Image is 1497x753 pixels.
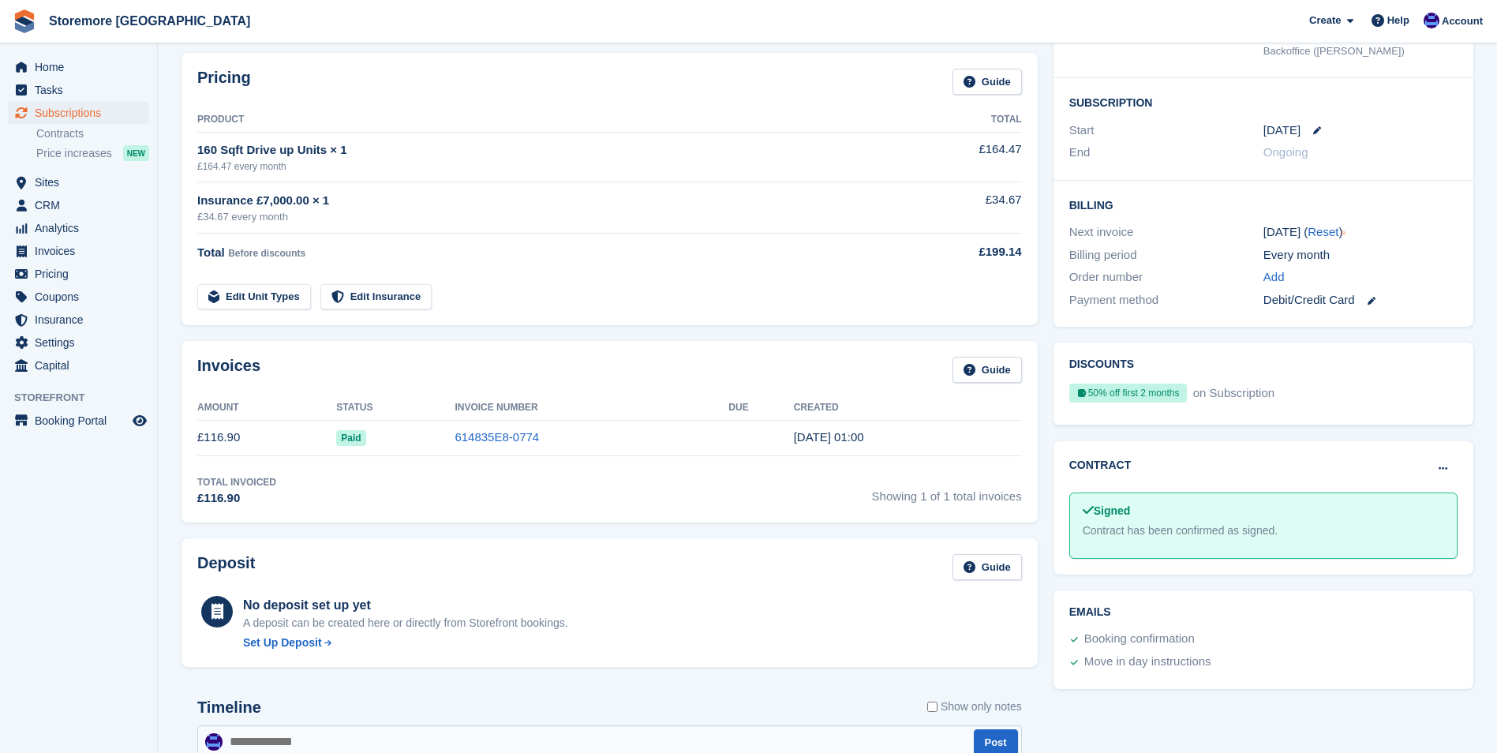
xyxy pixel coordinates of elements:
div: Insurance £7,000.00 × 1 [197,192,894,210]
span: Capital [35,354,129,376]
span: Home [35,56,129,78]
a: menu [8,102,149,124]
a: 614835E8-0774 [455,430,539,444]
div: Next invoice [1069,223,1263,242]
span: Price increases [36,146,112,161]
h2: Discounts [1069,358,1458,371]
td: £34.67 [894,182,1021,234]
span: Before discounts [228,248,305,259]
td: £164.47 [894,132,1021,182]
div: No deposit set up yet [243,596,568,615]
a: Edit Unit Types [197,284,311,310]
div: Start [1069,122,1263,140]
div: [DATE] ( ) [1263,223,1458,242]
a: Add [1263,268,1285,287]
p: A deposit can be created here or directly from Storefront bookings. [243,615,568,631]
span: Sites [35,171,129,193]
th: Due [728,395,793,421]
div: Signed [1083,503,1444,519]
span: Invoices [35,240,129,262]
th: Created [794,395,1022,421]
a: menu [8,171,149,193]
input: Show only notes [927,699,937,715]
a: Set Up Deposit [243,635,568,651]
span: Total [197,245,225,259]
span: Account [1442,13,1483,29]
div: £164.47 every month [197,159,894,174]
a: menu [8,354,149,376]
a: Reset [1308,225,1338,238]
div: Billing period [1069,246,1263,264]
div: NEW [123,145,149,161]
a: Price increases NEW [36,144,149,162]
span: Insurance [35,309,129,331]
th: Total [894,107,1021,133]
a: Edit Insurance [320,284,432,310]
img: Angela [1424,13,1439,28]
span: CRM [35,194,129,216]
div: Contract has been confirmed as signed. [1083,523,1444,539]
a: Guide [952,69,1022,95]
a: menu [8,217,149,239]
h2: Deposit [197,554,255,580]
div: £199.14 [894,243,1021,261]
img: Angela [205,733,223,751]
label: Show only notes [927,699,1022,715]
h2: Emails [1069,606,1458,619]
h2: Contract [1069,457,1132,474]
a: menu [8,332,149,354]
h2: Pricing [197,69,251,95]
th: Product [197,107,894,133]
span: Ongoing [1263,145,1308,159]
a: menu [8,309,149,331]
span: Tasks [35,79,129,101]
span: Booking Portal [35,410,129,432]
a: Contracts [36,126,149,141]
div: Every month [1263,246,1458,264]
a: Guide [952,554,1022,580]
time: 2025-10-01 00:00:24 UTC [794,430,864,444]
span: Settings [35,332,129,354]
th: Status [336,395,455,421]
img: stora-icon-8386f47178a22dfd0bd8f6a31ec36ba5ce8667c1dd55bd0f319d3a0aa187defe.svg [13,9,36,33]
div: £34.67 every month [197,209,894,225]
div: Backoffice ([PERSON_NAME]) [1263,43,1458,59]
a: menu [8,56,149,78]
a: menu [8,79,149,101]
a: Storemore [GEOGRAPHIC_DATA] [43,8,256,34]
a: menu [8,263,149,285]
div: Booking confirmation [1084,630,1195,649]
span: Help [1387,13,1409,28]
th: Amount [197,395,336,421]
span: Analytics [35,217,129,239]
div: Set Up Deposit [243,635,322,651]
div: Debit/Credit Card [1263,291,1458,309]
a: Preview store [130,411,149,430]
div: End [1069,144,1263,162]
div: Order number [1069,268,1263,287]
div: Move in day instructions [1084,653,1211,672]
a: menu [8,286,149,308]
h2: Billing [1069,197,1458,212]
div: 50% off first 2 months [1069,384,1187,403]
span: Storefront [14,390,157,406]
span: Coupons [35,286,129,308]
div: Total Invoiced [197,475,276,489]
div: 160 Sqft Drive up Units × 1 [197,141,894,159]
th: Invoice Number [455,395,728,421]
a: menu [8,240,149,262]
span: Paid [336,430,365,446]
a: menu [8,194,149,216]
span: Pricing [35,263,129,285]
span: Showing 1 of 1 total invoices [872,475,1022,508]
a: menu [8,410,149,432]
h2: Invoices [197,357,260,383]
h2: Timeline [197,699,261,717]
span: on Subscription [1190,386,1274,399]
div: Tooltip anchor [1336,226,1350,240]
div: Payment method [1069,291,1263,309]
div: £116.90 [197,489,276,508]
time: 2025-10-01 00:00:00 UTC [1263,122,1301,140]
td: £116.90 [197,420,336,455]
span: Subscriptions [35,102,129,124]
